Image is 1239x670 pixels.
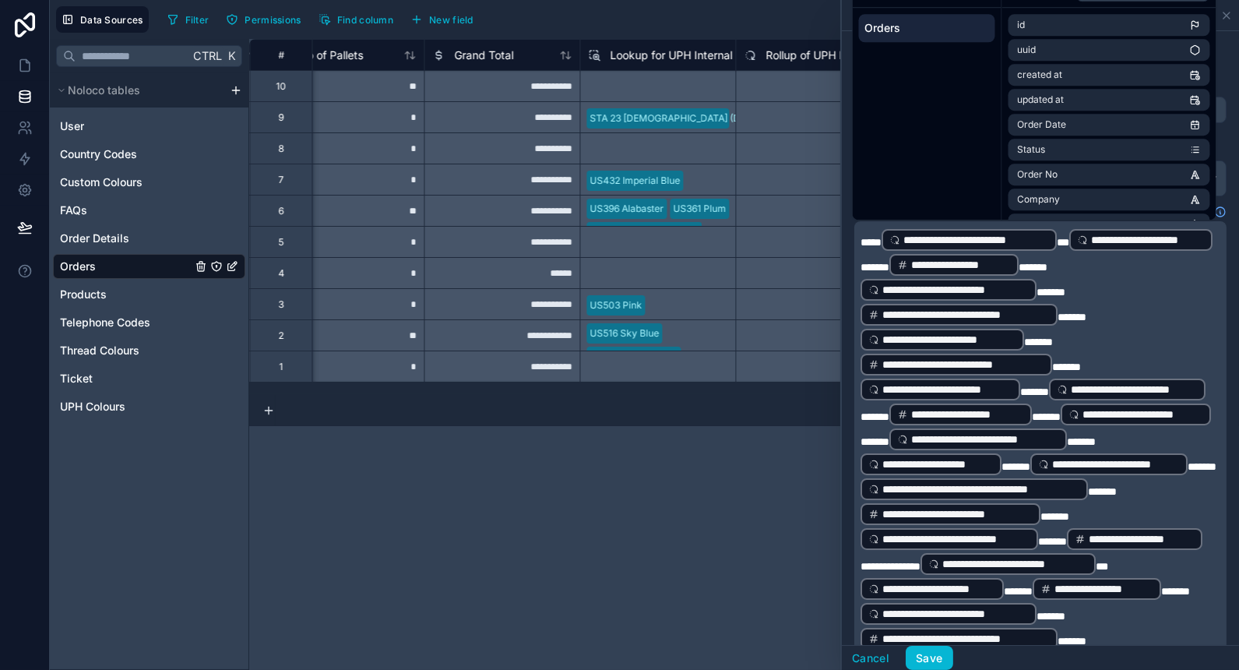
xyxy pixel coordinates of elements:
div: Telephone Codes [53,310,245,335]
span: Noloco tables [68,83,140,98]
div: UPH Colours [53,394,245,419]
span: Filter [185,14,209,26]
span: Products [60,287,107,302]
span: Ctrl [192,46,224,65]
span: Ticket [60,371,93,386]
div: scrollable content [50,73,248,425]
span: Orders [865,20,989,36]
div: Products [53,282,245,307]
div: 7 [278,174,283,186]
div: 2 [278,330,283,342]
span: Country Codes [60,146,137,162]
div: # [262,49,300,61]
button: Filter [161,8,215,31]
div: Thread Colours [53,338,245,363]
span: Rollup of UPH Internal [766,48,877,63]
span: No of Pallets [298,48,363,63]
div: 5 [278,236,283,249]
span: New field [429,14,473,26]
span: Thread Colours [60,343,139,358]
span: FAQs [60,203,87,218]
div: User [53,114,245,139]
button: Permissions [220,8,306,31]
div: 6 [278,205,283,217]
div: Ticket [53,366,245,391]
div: Custom Colours [53,170,245,195]
div: 4 [278,267,284,280]
div: FAQs [53,198,245,223]
span: Find column [337,14,393,26]
span: Permissions [245,14,301,26]
span: Custom Colours [60,175,143,190]
div: 1 [279,361,283,373]
div: scrollable content [853,8,1001,48]
span: K [226,51,237,62]
div: 8 [278,143,283,155]
button: Find column [313,8,399,31]
span: User [60,118,84,134]
span: Orders [60,259,96,274]
div: Orders [53,254,245,279]
span: Grand Total [454,48,513,63]
div: 9 [278,111,283,124]
span: Telephone Codes [60,315,150,330]
span: UPH Colours [60,399,125,414]
span: Lookup for UPH Internal Colour Select [610,48,803,63]
div: Order Details [53,226,245,251]
div: 3 [278,298,283,311]
a: Permissions [220,8,312,31]
button: New field [405,8,479,31]
button: Data Sources [56,6,149,33]
div: 10 [276,80,286,93]
div: Country Codes [53,142,245,167]
span: Data Sources [80,14,143,26]
span: Order Details [60,231,129,246]
button: Noloco tables [53,79,224,101]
